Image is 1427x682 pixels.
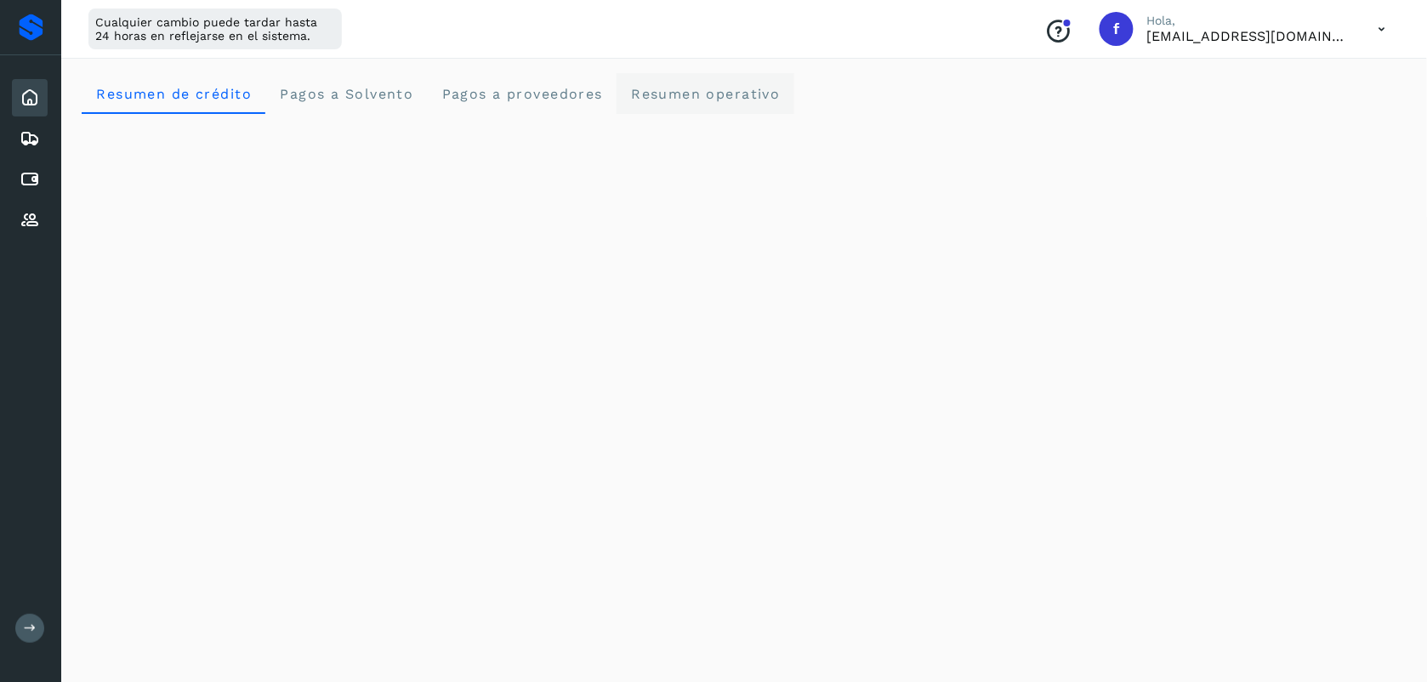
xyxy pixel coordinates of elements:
p: fepadilla@niagarawater.com [1147,28,1351,44]
div: Proveedores [12,202,48,239]
div: Cualquier cambio puede tardar hasta 24 horas en reflejarse en el sistema. [88,9,342,49]
p: Hola, [1147,14,1351,28]
div: Embarques [12,120,48,157]
div: Cuentas por pagar [12,161,48,198]
span: Resumen operativo [630,86,781,102]
span: Pagos a proveedores [441,86,603,102]
span: Resumen de crédito [95,86,252,102]
div: Inicio [12,79,48,117]
span: Pagos a Solvento [279,86,413,102]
